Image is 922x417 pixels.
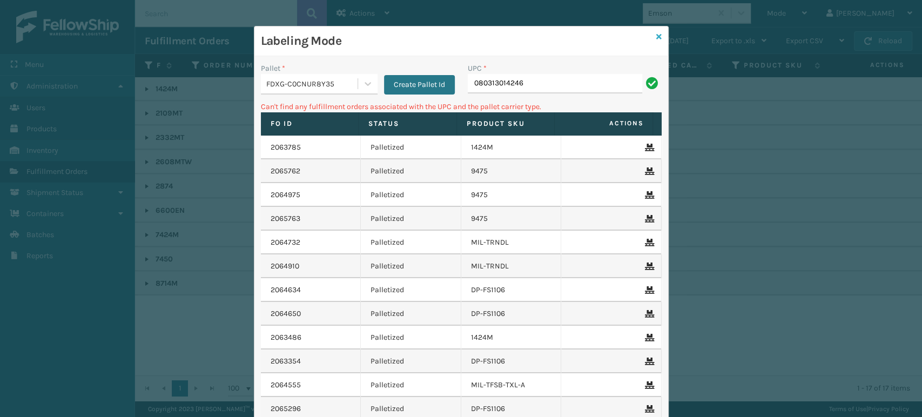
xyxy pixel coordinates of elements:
[361,373,461,397] td: Palletized
[368,119,447,129] label: Status
[461,254,562,278] td: MIL-TRNDL
[271,119,349,129] label: Fo Id
[271,356,301,367] a: 2063354
[461,349,562,373] td: DP-FS1106
[645,167,651,175] i: Remove From Pallet
[271,190,300,200] a: 2064975
[266,78,359,90] div: FDXG-C0CNUR8Y35
[461,231,562,254] td: MIL-TRNDL
[261,33,652,49] h3: Labeling Mode
[645,239,651,246] i: Remove From Pallet
[645,191,651,199] i: Remove From Pallet
[461,159,562,183] td: 9475
[271,380,301,391] a: 2064555
[461,207,562,231] td: 9475
[361,159,461,183] td: Palletized
[645,358,651,365] i: Remove From Pallet
[361,302,461,326] td: Palletized
[468,63,487,74] label: UPC
[271,213,300,224] a: 2065763
[271,332,301,343] a: 2063486
[645,334,651,341] i: Remove From Pallet
[461,278,562,302] td: DP-FS1106
[558,115,650,132] span: Actions
[271,285,301,295] a: 2064634
[645,310,651,318] i: Remove From Pallet
[271,308,301,319] a: 2064650
[361,231,461,254] td: Palletized
[467,119,545,129] label: Product SKU
[645,215,651,223] i: Remove From Pallet
[361,183,461,207] td: Palletized
[361,326,461,349] td: Palletized
[645,144,651,151] i: Remove From Pallet
[261,63,285,74] label: Pallet
[271,166,300,177] a: 2065762
[461,302,562,326] td: DP-FS1106
[361,254,461,278] td: Palletized
[361,349,461,373] td: Palletized
[461,136,562,159] td: 1424M
[461,183,562,207] td: 9475
[271,261,299,272] a: 2064910
[361,278,461,302] td: Palletized
[461,373,562,397] td: MIL-TFSB-TXL-A
[645,286,651,294] i: Remove From Pallet
[384,75,455,95] button: Create Pallet Id
[261,101,662,112] p: Can't find any fulfillment orders associated with the UPC and the pallet carrier type.
[271,403,301,414] a: 2065296
[361,136,461,159] td: Palletized
[271,237,300,248] a: 2064732
[461,326,562,349] td: 1424M
[645,263,651,270] i: Remove From Pallet
[645,405,651,413] i: Remove From Pallet
[361,207,461,231] td: Palletized
[271,142,301,153] a: 2063785
[645,381,651,389] i: Remove From Pallet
